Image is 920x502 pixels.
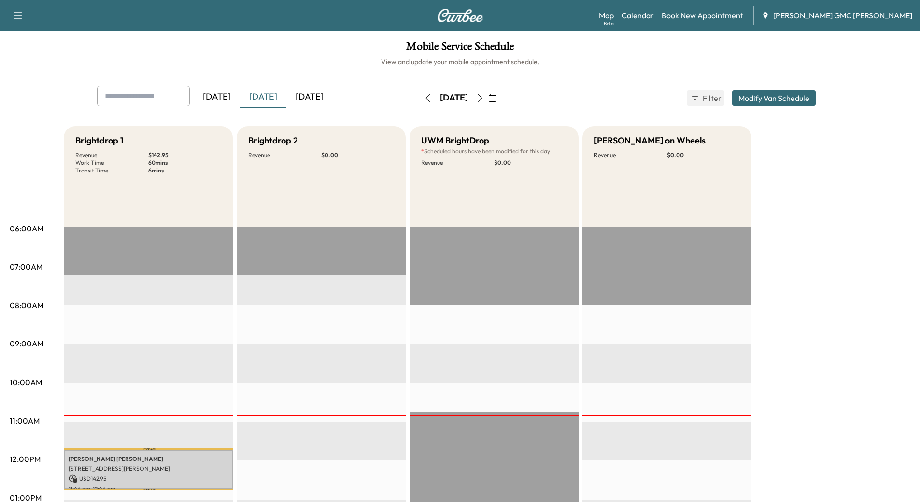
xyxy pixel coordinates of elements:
div: [DATE] [286,86,333,108]
img: Curbee Logo [437,9,483,22]
p: 60 mins [148,159,221,167]
p: Revenue [594,151,667,159]
p: [STREET_ADDRESS][PERSON_NAME] [69,465,228,473]
p: Transit Time [75,167,148,174]
p: 6 mins [148,167,221,174]
h1: Mobile Service Schedule [10,41,910,57]
h5: UWM BrightDrop [421,134,489,147]
div: [DATE] [194,86,240,108]
button: Modify Van Schedule [732,90,816,106]
p: 09:00AM [10,338,43,349]
button: Filter [687,90,724,106]
p: USD 142.95 [69,474,228,483]
span: Filter [703,92,720,104]
a: Calendar [622,10,654,21]
p: 11:44 am - 12:44 pm [69,485,228,493]
p: $ 142.95 [148,151,221,159]
p: Revenue [248,151,321,159]
p: Work Time [75,159,148,167]
div: Beta [604,20,614,27]
p: Scheduled hours have been modified for this day [421,147,567,155]
p: $ 0.00 [321,151,394,159]
a: MapBeta [599,10,614,21]
h6: View and update your mobile appointment schedule. [10,57,910,67]
p: Travel [64,489,233,490]
p: [PERSON_NAME] [PERSON_NAME] [69,455,228,463]
p: 07:00AM [10,261,42,273]
p: Travel [64,448,233,450]
p: 12:00PM [10,453,41,465]
span: [PERSON_NAME] GMC [PERSON_NAME] [773,10,912,21]
a: Book New Appointment [662,10,743,21]
p: Revenue [421,159,494,167]
div: [DATE] [240,86,286,108]
p: 11:00AM [10,415,40,427]
p: $ 0.00 [667,151,740,159]
p: 08:00AM [10,300,43,311]
p: 10:00AM [10,376,42,388]
p: Revenue [75,151,148,159]
h5: Brightdrop 1 [75,134,124,147]
h5: Brightdrop 2 [248,134,298,147]
p: $ 0.00 [494,159,567,167]
div: [DATE] [440,92,468,104]
p: 06:00AM [10,223,43,234]
h5: [PERSON_NAME] on Wheels [594,134,706,147]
